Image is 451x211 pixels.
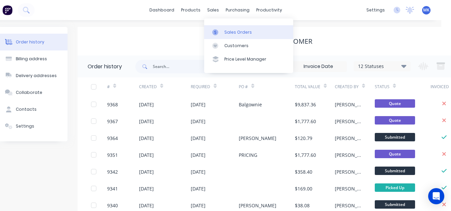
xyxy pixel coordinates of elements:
[16,106,37,112] div: Contacts
[139,168,154,175] div: [DATE]
[375,77,431,96] div: Status
[2,5,12,15] img: Factory
[107,118,118,125] div: 9367
[191,202,206,209] div: [DATE]
[107,185,118,192] div: 9341
[191,118,206,125] div: [DATE]
[295,101,316,108] div: $9,837.36
[253,5,285,15] div: productivity
[153,60,219,73] input: Search...
[363,5,388,15] div: settings
[239,77,295,96] div: PO #
[224,56,266,62] div: Price Level Manager
[107,77,139,96] div: #
[295,168,312,175] div: $358.40
[107,168,118,175] div: 9342
[178,5,204,15] div: products
[375,116,415,125] span: Quote
[431,84,449,90] div: Invoiced
[290,62,347,72] input: Invoice Date
[222,5,253,15] div: purchasing
[191,101,206,108] div: [DATE]
[88,63,122,71] div: Order history
[139,118,154,125] div: [DATE]
[335,77,375,96] div: Created By
[139,135,154,142] div: [DATE]
[239,202,276,209] div: [PERSON_NAME]
[335,84,359,90] div: Created By
[335,101,361,108] div: [PERSON_NAME]
[139,101,154,108] div: [DATE]
[204,39,293,52] a: Customers
[204,5,222,15] div: sales
[139,84,157,90] div: Created
[204,52,293,66] a: Price Level Manager
[375,183,415,192] span: Picked Up
[16,73,57,79] div: Delivery addresses
[428,188,444,204] div: Open Intercom Messenger
[139,77,191,96] div: Created
[191,77,239,96] div: Required
[224,29,252,35] div: Sales Orders
[239,101,262,108] div: Balgownie
[295,135,312,142] div: $120.79
[239,151,257,159] div: PRICING
[107,151,118,159] div: 9351
[16,39,44,45] div: Order history
[191,168,206,175] div: [DATE]
[335,151,361,159] div: [PERSON_NAME]
[295,84,320,90] div: Total Value
[295,151,316,159] div: $1,777.60
[295,202,310,209] div: $38.08
[335,168,361,175] div: [PERSON_NAME]
[375,200,415,209] span: Submitted
[107,135,118,142] div: 9364
[354,63,410,70] div: 12 Statuses
[239,84,248,90] div: PO #
[16,56,47,62] div: Billing address
[191,84,210,90] div: Required
[204,25,293,39] a: Sales Orders
[239,135,276,142] div: [PERSON_NAME]
[375,150,415,158] span: Quote
[139,202,154,209] div: [DATE]
[191,135,206,142] div: [DATE]
[224,43,249,49] div: Customers
[375,99,415,108] span: Quote
[335,118,361,125] div: [PERSON_NAME]
[139,151,154,159] div: [DATE]
[423,7,430,13] span: MK
[375,167,415,175] span: Submitted
[191,185,206,192] div: [DATE]
[335,135,361,142] div: [PERSON_NAME]
[139,185,154,192] div: [DATE]
[295,77,335,96] div: Total Value
[16,123,34,129] div: Settings
[107,202,118,209] div: 9340
[191,151,206,159] div: [DATE]
[16,90,42,96] div: Collaborate
[295,185,312,192] div: $169.00
[107,84,110,90] div: #
[335,185,361,192] div: [PERSON_NAME]
[375,84,390,90] div: Status
[375,133,415,141] span: Submitted
[295,118,316,125] div: $1,777.60
[107,101,118,108] div: 9368
[335,202,361,209] div: [PERSON_NAME]
[146,5,178,15] a: dashboard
